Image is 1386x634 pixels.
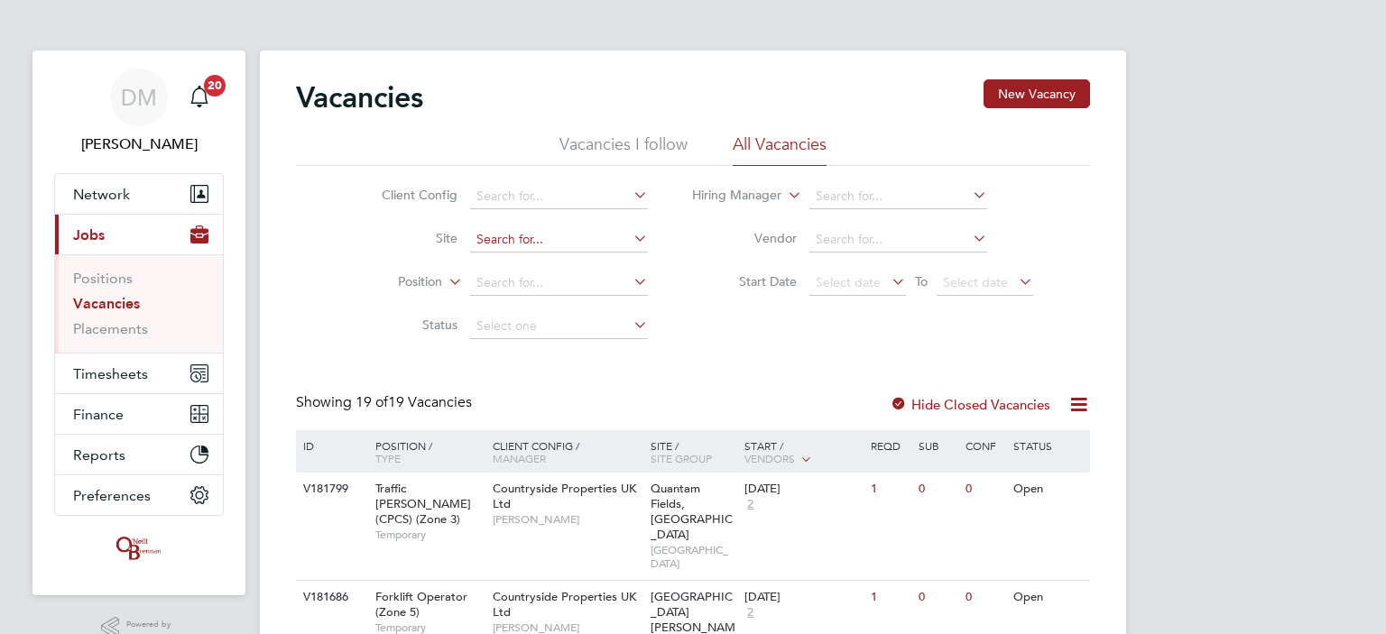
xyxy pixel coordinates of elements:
[73,446,125,464] span: Reports
[733,133,827,166] li: All Vacancies
[362,430,488,473] div: Position /
[375,451,401,465] span: Type
[55,435,223,474] button: Reports
[356,393,472,411] span: 19 Vacancies
[121,86,157,109] span: DM
[1009,430,1087,461] div: Status
[984,79,1090,108] button: New Vacancy
[375,528,484,542] span: Temporary
[375,481,471,527] span: Traffic [PERSON_NAME] (CPCS) (Zone 3)
[651,543,736,571] span: [GEOGRAPHIC_DATA]
[488,430,646,473] div: Client Config /
[470,227,648,253] input: Search for...
[32,51,245,595] nav: Main navigation
[354,230,457,246] label: Site
[296,79,423,115] h2: Vacancies
[73,320,148,337] a: Placements
[204,75,226,96] span: 20
[73,365,148,382] span: Timesheets
[910,270,933,293] span: To
[126,617,177,632] span: Powered by
[354,317,457,333] label: Status
[73,270,133,287] a: Positions
[961,473,1008,506] div: 0
[55,174,223,214] button: Network
[816,274,881,290] span: Select date
[54,69,224,155] a: DM[PERSON_NAME]
[55,475,223,515] button: Preferences
[866,430,913,461] div: Reqd
[809,227,987,253] input: Search for...
[181,69,217,126] a: 20
[73,226,105,243] span: Jobs
[299,430,362,461] div: ID
[744,451,795,465] span: Vendors
[55,354,223,393] button: Timesheets
[493,451,546,465] span: Manager
[296,393,476,412] div: Showing
[678,187,781,205] label: Hiring Manager
[493,589,636,620] span: Countryside Properties UK Ltd
[744,497,756,512] span: 2
[73,487,151,504] span: Preferences
[55,215,223,254] button: Jobs
[1009,473,1087,506] div: Open
[693,273,797,289] label: Start Date
[744,482,862,497] div: [DATE]
[914,430,961,461] div: Sub
[470,271,648,296] input: Search for...
[744,605,756,620] span: 2
[914,581,961,614] div: 0
[356,393,388,411] span: 19 of
[961,430,1008,461] div: Conf
[299,581,362,614] div: V181686
[73,186,130,203] span: Network
[866,473,913,506] div: 1
[375,589,467,620] span: Forklift Operator (Zone 5)
[470,184,648,209] input: Search for...
[961,581,1008,614] div: 0
[914,473,961,506] div: 0
[809,184,987,209] input: Search for...
[559,133,688,166] li: Vacancies I follow
[890,396,1050,413] label: Hide Closed Vacancies
[54,133,224,155] span: Danielle Murphy
[1009,581,1087,614] div: Open
[299,473,362,506] div: V181799
[54,534,224,563] a: Go to home page
[73,295,140,312] a: Vacancies
[740,430,866,475] div: Start /
[646,430,741,473] div: Site /
[693,230,797,246] label: Vendor
[354,187,457,203] label: Client Config
[55,394,223,434] button: Finance
[866,581,913,614] div: 1
[493,481,636,511] span: Countryside Properties UK Ltd
[651,451,712,465] span: Site Group
[651,481,733,542] span: Quantam Fields, [GEOGRAPHIC_DATA]
[338,273,442,291] label: Position
[73,406,124,423] span: Finance
[470,314,648,339] input: Select one
[943,274,1008,290] span: Select date
[744,590,862,605] div: [DATE]
[55,254,223,353] div: Jobs
[493,512,642,527] span: [PERSON_NAME]
[113,534,165,563] img: oneillandbrennan-logo-retina.png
